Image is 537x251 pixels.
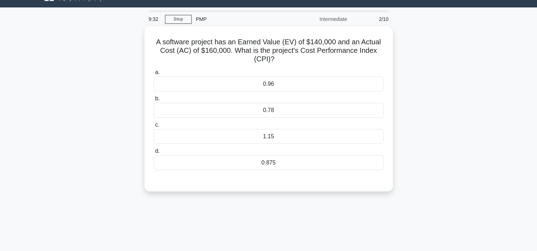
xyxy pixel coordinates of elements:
[154,129,384,144] div: 1.15
[192,12,289,26] div: PMP
[154,77,384,91] div: 0.96
[154,155,384,170] div: 0.875
[154,103,384,118] div: 0.78
[155,148,160,154] span: d.
[144,12,165,26] div: 9:32
[351,12,393,26] div: 2/10
[165,15,192,24] a: Stop
[289,12,351,26] div: Intermediate
[155,69,160,75] span: a.
[155,95,160,101] span: b.
[155,122,159,128] span: c.
[153,38,384,64] h5: A software project has an Earned Value (EV) of $140,000 and an Actual Cost (AC) of $160,000. What...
